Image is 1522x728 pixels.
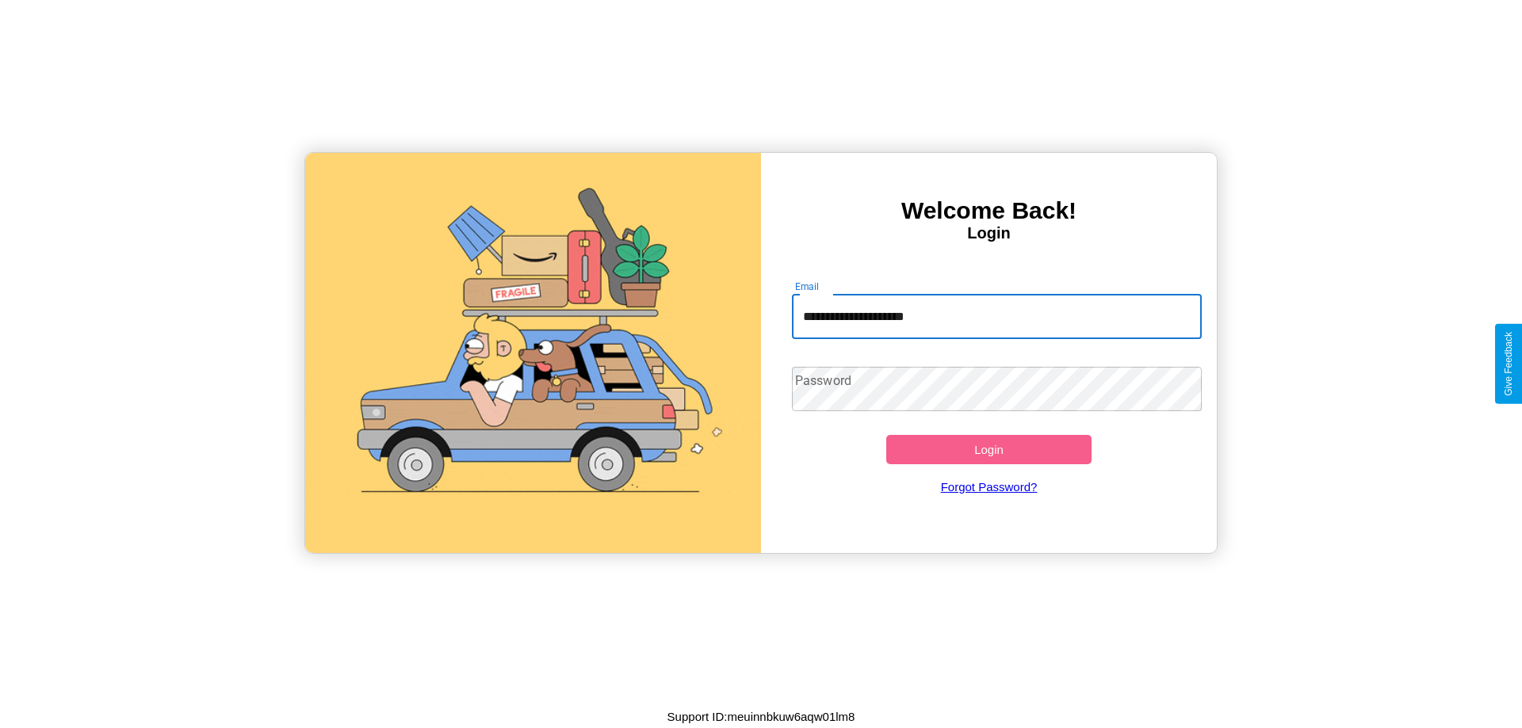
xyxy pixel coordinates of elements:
p: Support ID: meuinnbkuw6aqw01lm8 [667,706,855,727]
label: Email [795,280,820,293]
button: Login [886,435,1092,464]
div: Give Feedback [1503,332,1514,396]
img: gif [305,153,761,553]
a: Forgot Password? [784,464,1195,509]
h3: Welcome Back! [761,197,1217,224]
h4: Login [761,224,1217,242]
